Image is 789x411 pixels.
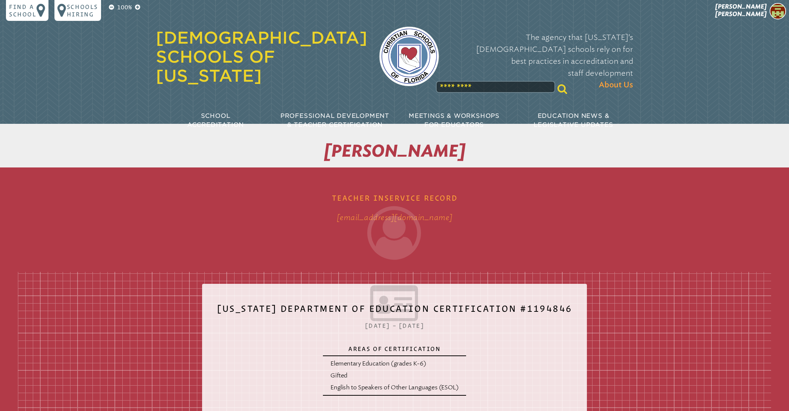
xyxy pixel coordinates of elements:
[599,79,633,91] span: About Us
[324,141,465,161] span: [PERSON_NAME]
[280,112,389,128] span: Professional Development & Teacher Certification
[330,345,458,352] p: Areas of Certification
[156,28,367,85] a: [DEMOGRAPHIC_DATA] Schools of [US_STATE]
[715,3,767,18] span: [PERSON_NAME] [PERSON_NAME]
[217,299,572,324] h2: [US_STATE] Department of Education Certification #1194846
[116,3,133,12] p: 100%
[187,112,244,128] span: School Accreditation
[451,31,633,91] p: The agency that [US_STATE]’s [DEMOGRAPHIC_DATA] schools rely on for best practices in accreditati...
[67,3,98,18] p: Schools Hiring
[9,3,37,18] p: Find a school
[330,359,458,368] p: Elementary Education (grades K-6)
[330,383,458,392] p: English to Speakers of Other Languages (ESOL)
[365,322,424,329] span: [DATE] – [DATE]
[409,112,500,128] span: Meetings & Workshops for Educators
[534,112,613,128] span: Education News & Legislative Updates
[770,3,786,19] img: 5b8db80495401d075cd15e23b5c16c38
[203,188,586,260] h1: Teacher Inservice Record
[379,26,439,86] img: csf-logo-web-colors.png
[330,371,458,380] p: Gifted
